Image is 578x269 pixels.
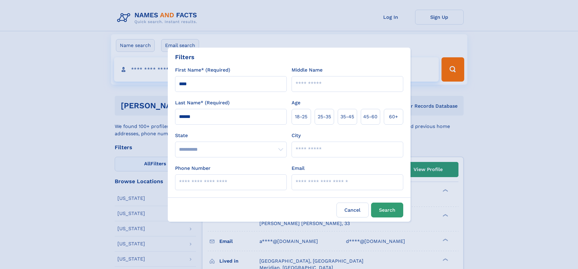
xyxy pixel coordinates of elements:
span: 60+ [389,113,398,120]
span: 25‑35 [318,113,331,120]
label: First Name* (Required) [175,66,230,74]
label: Age [292,99,300,106]
span: 45‑60 [363,113,377,120]
label: City [292,132,301,139]
label: Middle Name [292,66,323,74]
span: 18‑25 [295,113,307,120]
label: Cancel [336,203,369,217]
label: Email [292,165,305,172]
span: 35‑45 [340,113,354,120]
label: Last Name* (Required) [175,99,230,106]
div: Filters [175,52,194,62]
label: Phone Number [175,165,211,172]
button: Search [371,203,403,217]
label: State [175,132,287,139]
